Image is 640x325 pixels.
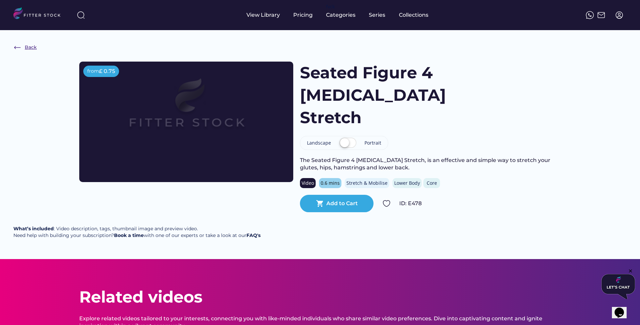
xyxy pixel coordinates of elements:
div: Series [369,11,386,19]
div: Pricing [293,11,313,19]
div: Add to Cart [326,200,358,207]
h1: Seated Figure 4 [MEDICAL_DATA] Stretch [300,62,496,129]
div: 0.6 mins [321,180,340,186]
img: meteor-icons_whatsapp%20%281%29.svg [586,11,594,19]
img: LOGO.svg [13,7,66,21]
div: : Video description, tags, thumbnail image and preview video. Need help with building your subscr... [13,226,260,239]
a: FAQ's [246,232,260,238]
div: The Seated Figure 4 [MEDICAL_DATA] Stretch, is an effective and simple way to stretch your glutes... [300,157,561,172]
div: Back [25,44,37,51]
div: Categories [326,11,355,19]
div: Collections [399,11,428,19]
div: Stretch & Mobilise [346,180,388,186]
iframe: chat widget [602,268,635,299]
div: Lower Body [394,180,420,186]
div: fvck [326,3,335,10]
iframe: chat widget [612,298,633,318]
button: shopping_cart [316,199,324,208]
div: Video [302,180,314,186]
img: Frame%2051.svg [597,11,605,19]
div: View Library [246,11,280,19]
img: search-normal%203.svg [77,11,85,19]
img: profile-circle.svg [615,11,623,19]
div: ID: E478 [399,200,561,207]
div: Portrait [364,140,381,146]
div: from [87,68,99,75]
img: Group%201000002324.svg [383,199,391,208]
img: Frame%2079%20%281%29.svg [101,62,272,158]
img: Frame%20%286%29.svg [13,44,21,52]
div: Landscape [307,140,331,146]
div: Core [425,180,438,186]
div: £ 0.75 [99,68,115,75]
div: Related videos [79,286,202,308]
strong: What’s included [13,226,54,232]
a: Book a time [114,232,144,238]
